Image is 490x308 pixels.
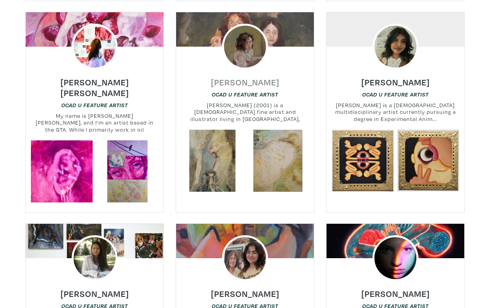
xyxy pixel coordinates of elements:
img: phpThumb.php [372,235,418,281]
img: phpThumb.php [72,24,118,70]
a: [PERSON_NAME] [61,286,129,295]
h6: [PERSON_NAME] [361,77,430,87]
h6: [PERSON_NAME] [211,288,279,299]
a: [PERSON_NAME] [361,286,430,295]
em: OCAD U Feature Artist [61,102,128,108]
a: OCAD U Feature Artist [61,101,128,109]
img: phpThumb.php [372,24,418,70]
img: phpThumb.php [222,24,268,70]
a: [PERSON_NAME] [361,75,430,84]
a: OCAD U Feature Artist [212,91,278,98]
h6: [PERSON_NAME] [PERSON_NAME] [26,77,163,98]
a: OCAD U Feature Artist [362,91,429,98]
h6: [PERSON_NAME] [61,288,129,299]
h6: [PERSON_NAME] [211,77,279,87]
small: [PERSON_NAME] is a [DEMOGRAPHIC_DATA] multidisciplinary artist currently pursuing a degree in Exp... [327,102,464,123]
img: phpThumb.php [72,235,118,281]
small: My name is [PERSON_NAME] [PERSON_NAME], and I’m an artist based in the GTA. While I primarily wor... [26,112,163,133]
small: [PERSON_NAME] (2001) is a [DEMOGRAPHIC_DATA] fine artist and illustrator living in [GEOGRAPHIC_DA... [176,102,314,123]
a: [PERSON_NAME] [PERSON_NAME] [26,80,163,89]
a: [PERSON_NAME] [211,75,279,84]
img: phpThumb.php [222,235,268,281]
h6: [PERSON_NAME] [361,288,430,299]
a: [PERSON_NAME] [211,286,279,295]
